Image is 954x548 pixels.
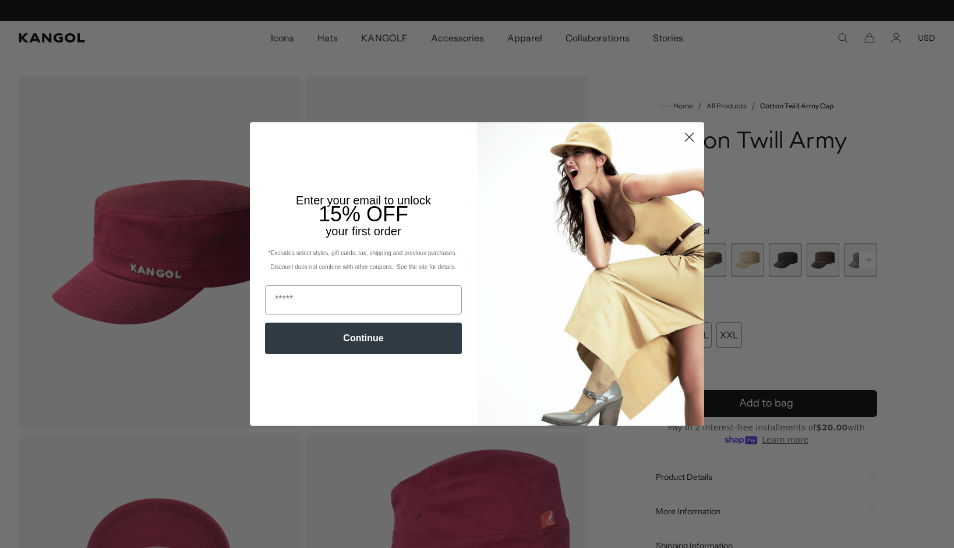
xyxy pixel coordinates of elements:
button: Continue [265,323,462,354]
img: 93be19ad-e773-4382-80b9-c9d740c9197f.jpeg [477,122,704,425]
span: Enter your email to unlock [296,194,431,207]
button: Close dialog [679,127,699,147]
span: your first order [326,225,401,238]
span: *Excludes select styles, gift cards, tax, shipping and previous purchases. Discount does not comb... [268,250,458,270]
input: Email [265,285,462,314]
span: 15% OFF [319,202,408,226]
